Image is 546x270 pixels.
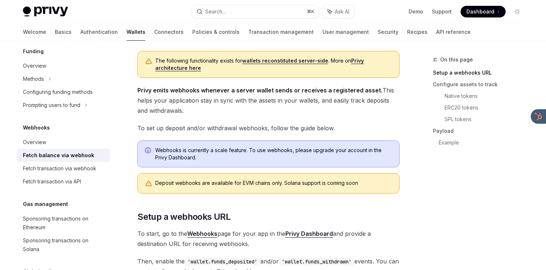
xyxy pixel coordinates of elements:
button: Search...⌘K [192,5,319,18]
div: Deposit webhooks are available for EVM chains only. Solana support is coming soon [155,179,392,187]
a: ERC20 tokens [445,102,529,114]
div: Methods [23,75,44,83]
span: Ask AI [335,8,349,15]
svg: Warning [145,180,152,187]
code: 'wallet.funds_withdrawn' [279,258,354,266]
svg: Warning [145,58,152,65]
a: Demo [409,8,423,15]
button: Ask AI [322,5,354,18]
a: Overview [17,136,110,149]
a: Fetch balance via webhook [17,149,110,162]
div: Overview [23,138,46,147]
div: Fetch balance via webhook [23,151,94,160]
a: Webhooks [187,230,217,238]
div: Sponsoring transactions on Ethereum [23,214,106,232]
a: Configure assets to track [433,79,529,90]
a: Transaction management [248,23,314,41]
a: Connectors [154,23,184,41]
div: Search... [205,7,226,16]
div: Prompting users to fund [23,101,80,110]
a: Basics [55,23,72,41]
span: On this page [440,55,473,64]
a: Example [439,137,529,148]
a: Wallets [127,23,145,41]
a: Fetch transaction via webhook [17,162,110,175]
a: Configuring funding methods [17,86,110,99]
a: Fetch transaction via API [17,175,110,188]
div: Configuring funding methods [23,88,93,96]
span: This helps your application stay in sync with the assets in your wallets, and easily track deposi... [137,85,400,116]
svg: Info [145,147,152,155]
a: Sponsoring transactions on Ethereum [17,212,110,234]
h5: Webhooks [23,123,50,132]
a: Overview [17,59,110,72]
span: To start, go to the page for your app in the and provide a destination URL for receiving webhooks. [137,229,400,249]
a: User management [322,23,369,41]
a: Welcome [23,23,46,41]
a: Support [432,8,452,15]
strong: Privy emits webhooks whenever a server wallet sends or receives a registered asset. [137,87,382,94]
span: Setup a webhooks URL [137,211,230,223]
h5: Gas management [23,200,68,209]
a: Policies & controls [192,23,240,41]
a: Setup a webhooks URL [433,67,529,79]
a: SPL tokens [445,114,529,125]
a: wallets reconstituted server-side [242,57,328,64]
div: Sponsoring transactions on Solana [23,236,106,254]
a: Authentication [80,23,118,41]
a: Sponsoring transactions on Solana [17,234,110,256]
span: To set up deposit and/or withdrawal webhooks, follow the guide below. [137,123,400,133]
span: Dashboard [466,8,494,15]
span: Webhooks is currently a scale feature. To use webhooks, please upgrade your account in the Privy ... [155,147,392,161]
button: Toggle dark mode [511,6,523,17]
code: 'wallet.funds_deposited' [185,258,260,266]
a: Native tokens [445,90,529,102]
img: light logo [23,7,68,17]
div: Overview [23,61,46,70]
a: API reference [436,23,471,41]
a: Payload [433,125,529,137]
a: Dashboard [461,6,506,17]
a: Privy Dashboard [285,230,333,238]
span: The following functionality exists for . More on [155,57,392,72]
span: ⌘ K [307,9,314,15]
div: Fetch transaction via API [23,177,81,186]
div: Fetch transaction via webhook [23,164,96,173]
a: Security [378,23,398,41]
a: Recipes [407,23,427,41]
